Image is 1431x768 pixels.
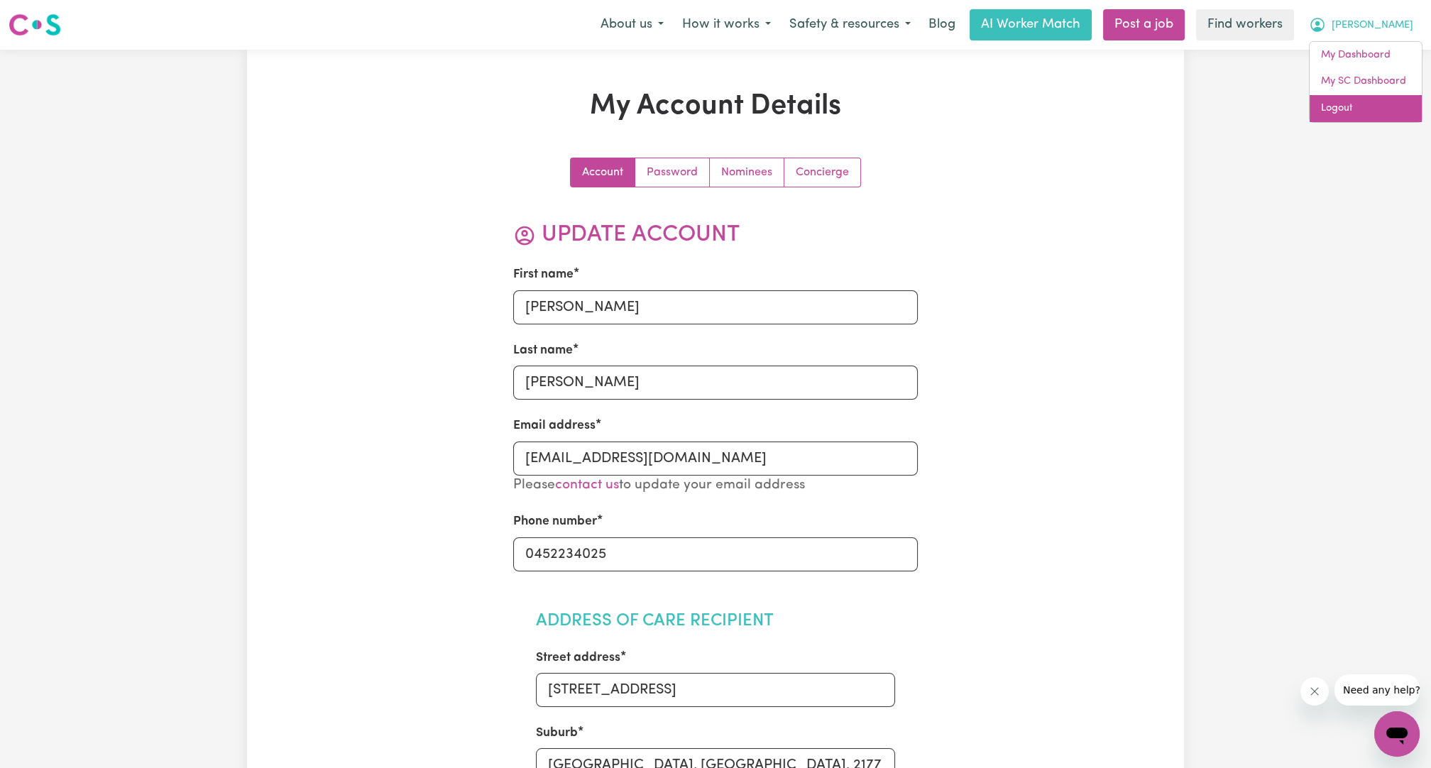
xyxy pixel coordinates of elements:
[555,478,619,492] a: contact us
[780,10,920,40] button: Safety & resources
[1300,677,1329,706] iframe: Close message
[513,441,919,476] input: e.g. beth.childs@gmail.com
[1334,674,1420,706] iframe: Message from company
[1300,10,1422,40] button: My Account
[1196,9,1294,40] a: Find workers
[1310,42,1422,69] a: My Dashboard
[571,158,635,187] a: Update your account
[9,10,86,21] span: Need any help?
[710,158,784,187] a: Update your nominees
[513,537,919,571] input: e.g. 0410 123 456
[1103,9,1185,40] a: Post a job
[536,724,578,742] label: Suburb
[513,512,597,531] label: Phone number
[536,611,896,632] h2: Address of Care Recipient
[513,265,574,284] label: First name
[536,649,620,667] label: Street address
[9,9,61,41] a: Careseekers logo
[1310,95,1422,122] a: Logout
[784,158,860,187] a: Update account manager
[1332,18,1413,33] span: [PERSON_NAME]
[513,221,919,248] h2: Update Account
[513,290,919,324] input: e.g. Beth
[970,9,1092,40] a: AI Worker Match
[1309,41,1422,123] div: My Account
[1374,711,1420,757] iframe: Button to launch messaging window
[1310,68,1422,95] a: My SC Dashboard
[513,341,573,360] label: Last name
[635,158,710,187] a: Update your password
[920,9,964,40] a: Blog
[513,417,596,435] label: Email address
[412,89,1019,124] h1: My Account Details
[513,366,919,400] input: e.g. Childs
[673,10,780,40] button: How it works
[591,10,673,40] button: About us
[536,673,896,707] input: e.g. 24/29, Victoria St.
[9,12,61,38] img: Careseekers logo
[513,476,919,496] p: Please to update your email address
